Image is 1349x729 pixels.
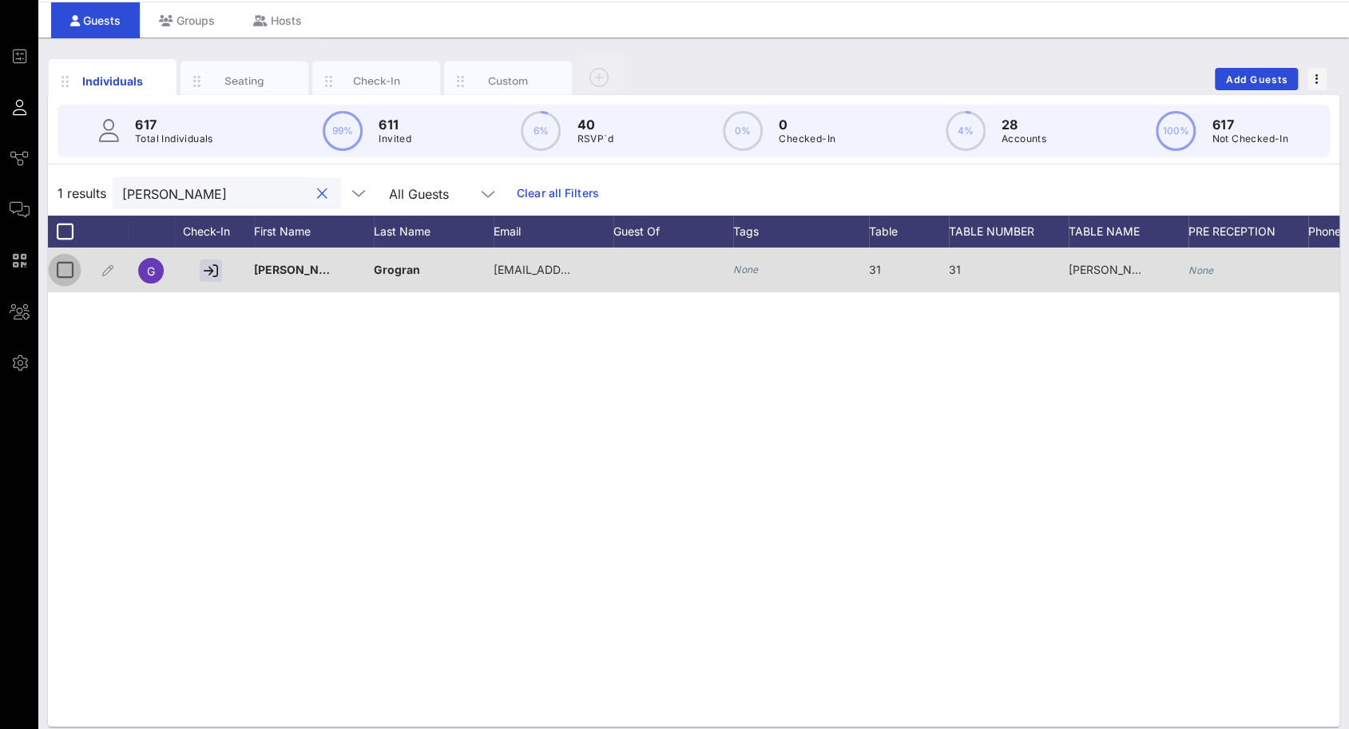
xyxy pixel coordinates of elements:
[613,216,733,248] div: Guest Of
[949,263,961,276] span: 31
[254,263,348,276] span: [PERSON_NAME]
[234,2,321,38] div: Hosts
[869,216,949,248] div: Table
[174,216,254,248] div: Check-In
[1188,264,1214,276] i: None
[374,216,494,248] div: Last Name
[317,186,327,202] button: clear icon
[1069,263,1161,276] span: [PERSON_NAME]
[140,2,234,38] div: Groups
[1002,131,1046,147] p: Accounts
[58,184,106,203] span: 1 results
[517,184,599,202] a: Clear all Filters
[473,73,544,89] div: Custom
[209,73,280,89] div: Seating
[379,115,411,134] p: 611
[341,73,412,89] div: Check-In
[51,2,140,38] div: Guests
[147,264,155,278] span: G
[379,131,411,147] p: Invited
[733,263,759,275] i: None
[379,177,507,209] div: All Guests
[577,131,613,147] p: RSVP`d
[374,263,420,276] span: Grogran
[779,115,835,134] p: 0
[494,216,613,248] div: Email
[389,187,449,201] div: All Guests
[1212,131,1288,147] p: Not Checked-In
[494,263,686,276] span: [EMAIL_ADDRESS][DOMAIN_NAME]
[869,263,881,276] span: 31
[77,73,149,89] div: Individuals
[733,216,869,248] div: Tags
[577,115,613,134] p: 40
[135,115,213,134] p: 617
[1188,216,1308,248] div: PRE RECEPTION
[1212,115,1288,134] p: 617
[1002,115,1046,134] p: 28
[254,216,374,248] div: First Name
[1069,216,1188,248] div: TABLE NAME
[779,131,835,147] p: Checked-In
[135,131,213,147] p: Total Individuals
[1215,68,1298,90] button: Add Guests
[1225,73,1288,85] span: Add Guests
[949,216,1069,248] div: TABLE NUMBER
